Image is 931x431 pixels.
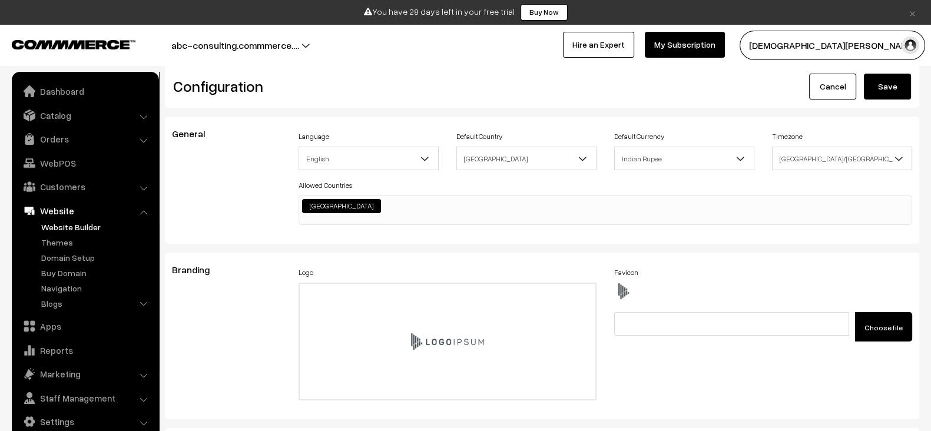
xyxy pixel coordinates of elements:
a: COMMMERCE [12,37,115,51]
span: English [299,148,438,169]
a: WebPOS [15,152,155,174]
h2: Configuration [173,77,534,95]
span: Indian Rupee [615,148,754,169]
span: Choose file [864,323,903,332]
img: user [902,37,919,54]
div: You have 28 days left in your free trial [4,4,927,21]
a: Apps [15,316,155,337]
button: [DEMOGRAPHIC_DATA][PERSON_NAME] [740,31,925,60]
button: abc-consulting.commmerce.… [130,31,340,60]
span: Branding [172,264,224,276]
span: Indian Rupee [614,147,754,170]
span: Asia/Kolkata [773,148,912,169]
img: favicon.ico [614,283,632,300]
a: × [905,5,920,19]
label: Allowed Countries [299,180,352,191]
a: Buy Now [521,4,568,21]
a: Catalog [15,105,155,126]
span: India [456,147,597,170]
a: Domain Setup [38,251,155,264]
a: Themes [38,236,155,248]
a: Marketing [15,363,155,384]
label: Timezone [772,131,803,142]
label: Favicon [614,267,638,278]
li: India [302,199,381,213]
label: Default Currency [614,131,664,142]
span: Asia/Kolkata [772,147,912,170]
label: Logo [299,267,313,278]
a: Reports [15,340,155,361]
a: Blogs [38,297,155,310]
label: Default Country [456,131,502,142]
img: COMMMERCE [12,40,135,49]
span: India [457,148,596,169]
span: English [299,147,439,170]
a: Dashboard [15,81,155,102]
label: Language [299,131,329,142]
a: Navigation [38,282,155,294]
span: General [172,128,219,140]
a: Cancel [809,74,856,100]
a: My Subscription [645,32,725,58]
a: Website Builder [38,221,155,233]
a: Website [15,200,155,221]
a: Hire an Expert [563,32,634,58]
a: Orders [15,128,155,150]
button: Save [864,74,911,100]
a: Customers [15,176,155,197]
a: Staff Management [15,387,155,409]
a: Buy Domain [38,267,155,279]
